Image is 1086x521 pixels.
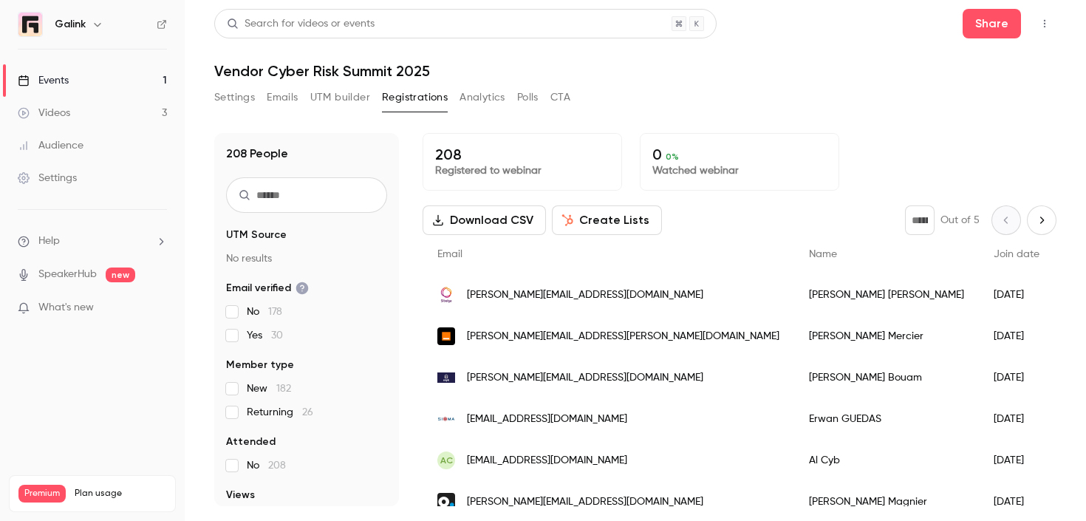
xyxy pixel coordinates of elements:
[467,412,627,427] span: [EMAIL_ADDRESS][DOMAIN_NAME]
[979,274,1054,316] div: [DATE]
[55,17,86,32] h6: Galink
[247,328,283,343] span: Yes
[247,304,282,319] span: No
[38,267,97,282] a: SpeakerHub
[18,73,69,88] div: Events
[226,228,287,242] span: UTM Source
[994,249,1039,259] span: Join date
[437,327,455,345] img: orange.com
[247,458,286,473] span: No
[963,9,1021,38] button: Share
[435,146,609,163] p: 208
[214,62,1056,80] h1: Vendor Cyber Risk Summit 2025
[18,485,66,503] span: Premium
[268,307,282,317] span: 178
[310,86,370,109] button: UTM builder
[268,460,286,471] span: 208
[18,171,77,185] div: Settings
[226,145,288,163] h1: 208 People
[437,286,455,304] img: sibelga.be
[267,86,298,109] button: Emails
[247,405,313,420] span: Returning
[794,440,979,481] div: Al Cyb
[467,494,703,510] span: [PERSON_NAME][EMAIL_ADDRESS][DOMAIN_NAME]
[794,274,979,316] div: [PERSON_NAME] [PERSON_NAME]
[666,151,679,162] span: 0 %
[226,281,309,296] span: Email verified
[652,163,827,178] p: Watched webinar
[809,249,837,259] span: Name
[437,372,455,383] img: snyk.io
[226,435,276,449] span: Attended
[467,329,779,344] span: [PERSON_NAME][EMAIL_ADDRESS][PERSON_NAME][DOMAIN_NAME]
[652,146,827,163] p: 0
[247,381,291,396] span: New
[1027,205,1056,235] button: Next page
[149,302,167,315] iframe: Noticeable Trigger
[38,234,60,249] span: Help
[226,358,294,372] span: Member type
[38,300,94,316] span: What's new
[437,493,455,511] img: groupeonepoint.com
[437,410,455,428] img: sigma.fr
[271,330,283,341] span: 30
[440,454,453,467] span: AC
[552,205,662,235] button: Create Lists
[794,357,979,398] div: [PERSON_NAME] Bouam
[517,86,539,109] button: Polls
[550,86,570,109] button: CTA
[979,316,1054,357] div: [DATE]
[18,138,83,153] div: Audience
[794,316,979,357] div: [PERSON_NAME] Mercier
[18,234,167,249] li: help-dropdown-opener
[979,398,1054,440] div: [DATE]
[226,488,255,503] span: Views
[227,16,375,32] div: Search for videos or events
[467,370,703,386] span: [PERSON_NAME][EMAIL_ADDRESS][DOMAIN_NAME]
[75,488,166,500] span: Plan usage
[276,384,291,394] span: 182
[423,205,546,235] button: Download CSV
[979,440,1054,481] div: [DATE]
[18,106,70,120] div: Videos
[435,163,609,178] p: Registered to webinar
[979,357,1054,398] div: [DATE]
[794,398,979,440] div: Erwan GUEDAS
[382,86,448,109] button: Registrations
[18,13,42,36] img: Galink
[437,249,462,259] span: Email
[460,86,505,109] button: Analytics
[467,287,703,303] span: [PERSON_NAME][EMAIL_ADDRESS][DOMAIN_NAME]
[106,268,135,282] span: new
[226,251,387,266] p: No results
[214,86,255,109] button: Settings
[940,213,980,228] p: Out of 5
[302,407,313,418] span: 26
[467,453,627,469] span: [EMAIL_ADDRESS][DOMAIN_NAME]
